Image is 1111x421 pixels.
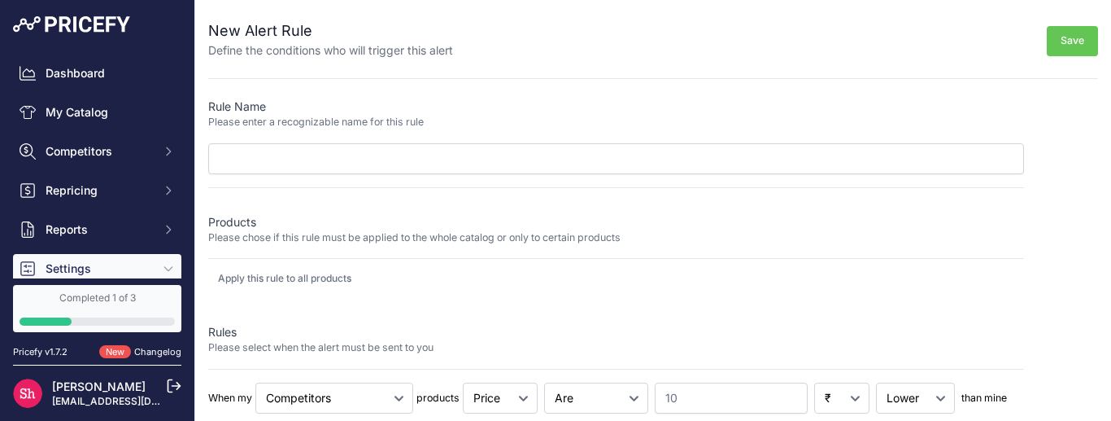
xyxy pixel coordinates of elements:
span: Reports [46,221,152,238]
p: Please chose if this rule must be applied to the whole catalog or only to certain products [208,230,1024,246]
a: My Catalog [13,98,181,127]
a: Changelog [134,346,181,357]
div: Pricefy v1.7.2 [13,345,68,359]
a: [EMAIL_ADDRESS][DOMAIN_NAME] [52,395,222,407]
p: Please enter a recognizable name for this rule [208,115,1024,130]
span: Competitors [46,143,152,160]
p: products [416,391,460,406]
p: than mine [961,391,1007,406]
p: Define the conditions who will trigger this alert [208,42,453,59]
p: Products [208,214,1024,230]
button: Repricing [13,176,181,205]
button: Settings [13,254,181,283]
a: Dashboard [13,59,181,88]
p: When my [208,391,252,406]
span: New [99,345,131,359]
button: Save [1047,26,1098,56]
p: Rule Name [208,99,1024,115]
a: Completed 1 of 3 [13,285,181,332]
p: Please select when the alert must be sent to you [208,340,1024,356]
button: Reports [13,215,181,244]
span: Repricing [46,182,152,199]
span: Settings [46,261,152,277]
div: Completed 1 of 3 [20,292,175,305]
h2: New Alert Rule [208,20,453,42]
button: Competitors [13,137,181,166]
p: Rules [208,324,1024,340]
p: Apply this rule to all products [218,272,351,285]
img: Pricefy Logo [13,16,130,33]
a: [PERSON_NAME] [52,379,146,393]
